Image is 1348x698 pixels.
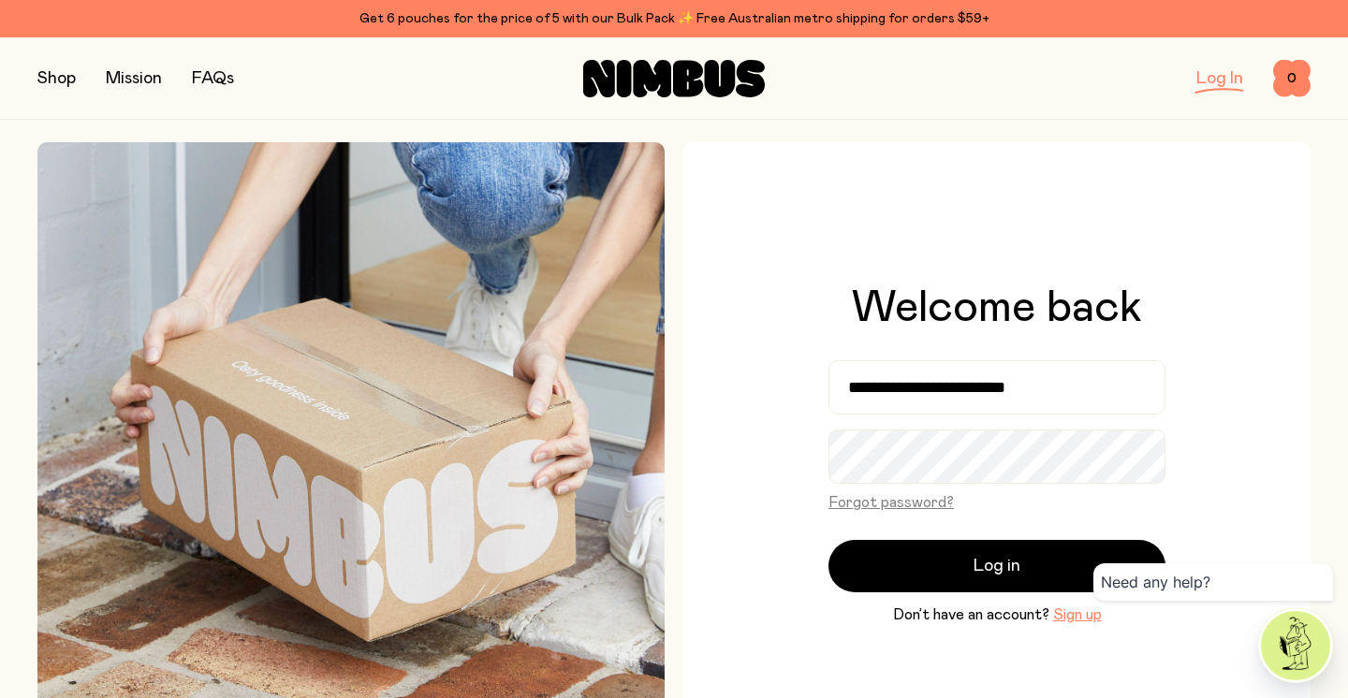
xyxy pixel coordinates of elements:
a: Log In [1196,70,1243,87]
div: Get 6 pouches for the price of 5 with our Bulk Pack ✨ Free Australian metro shipping for orders $59+ [37,7,1311,30]
a: Mission [106,70,162,87]
button: 0 [1273,60,1311,97]
h1: Welcome back [852,285,1142,330]
span: Log in [974,553,1020,579]
img: agent [1261,611,1330,680]
button: Sign up [1053,603,1102,626]
a: FAQs [192,70,234,87]
span: Don’t have an account? [893,603,1049,626]
button: Log in [828,540,1165,592]
button: Forgot password? [828,491,954,514]
div: Need any help? [1093,563,1333,601]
